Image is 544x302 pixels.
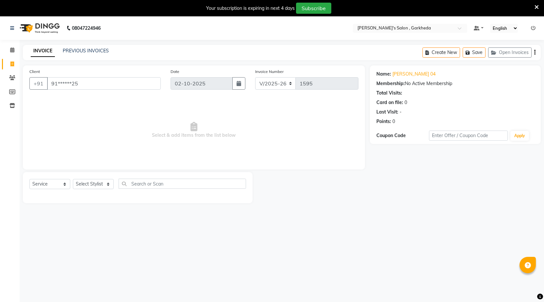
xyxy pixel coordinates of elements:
[376,118,391,125] div: Points:
[31,45,55,57] a: INVOICE
[119,179,246,189] input: Search or Scan
[17,19,61,37] img: logo
[488,47,532,58] button: Open Invoices
[63,48,109,54] a: PREVIOUS INVOICES
[400,109,402,115] div: -
[392,118,395,125] div: 0
[376,80,405,87] div: Membership:
[404,99,407,106] div: 0
[376,90,402,97] div: Total Visits:
[463,47,486,58] button: Save
[72,19,101,37] b: 08047224946
[422,47,460,58] button: Create New
[29,69,40,75] label: Client
[296,3,331,14] button: Subscribe
[376,109,398,115] div: Last Visit:
[29,77,48,90] button: +91
[376,132,429,139] div: Coupon Code
[255,69,284,75] label: Invoice Number
[429,131,508,141] input: Enter Offer / Coupon Code
[376,80,534,87] div: No Active Membership
[206,5,295,12] div: Your subscription is expiring in next 4 days
[47,77,161,90] input: Search by Name/Mobile/Email/Code
[376,71,391,78] div: Name:
[510,131,529,141] button: Apply
[392,71,436,78] a: [PERSON_NAME] 04
[171,69,179,75] label: Date
[29,98,358,163] span: Select & add items from the list below
[376,99,403,106] div: Card on file:
[517,276,537,295] iframe: chat widget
